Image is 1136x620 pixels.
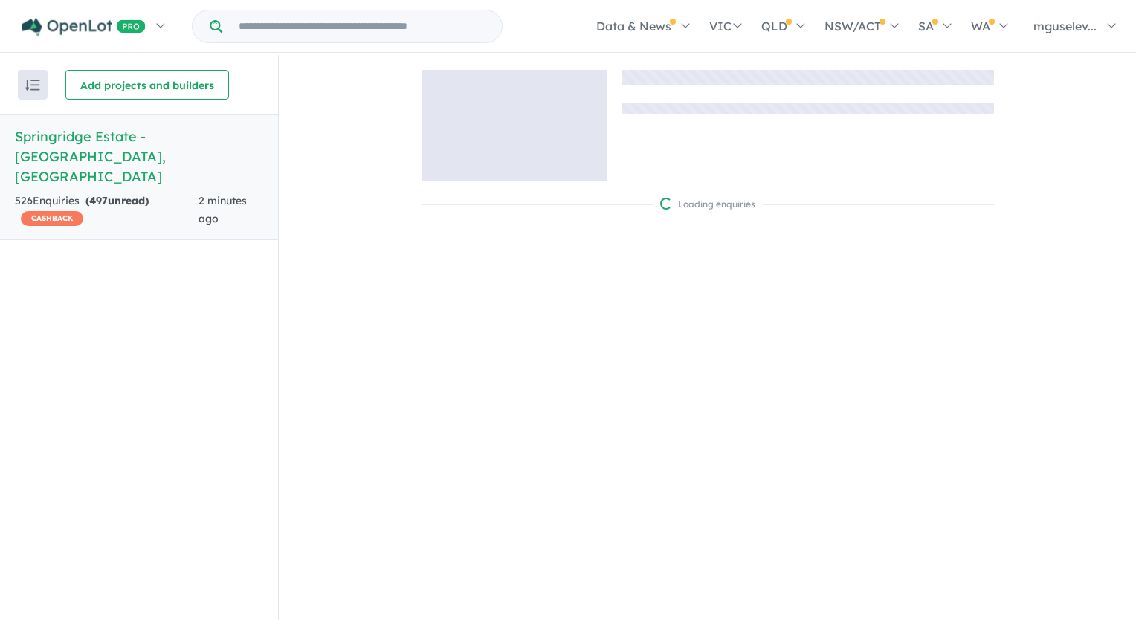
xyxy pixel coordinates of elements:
span: CASHBACK [21,211,83,226]
div: Loading enquiries [660,197,755,212]
strong: ( unread) [85,194,149,207]
span: 2 minutes ago [199,194,247,225]
span: mguselev... [1033,19,1097,33]
span: 497 [89,194,108,207]
div: 526 Enquir ies [15,193,199,228]
img: sort.svg [25,80,40,91]
h5: Springridge Estate - [GEOGRAPHIC_DATA] , [GEOGRAPHIC_DATA] [15,126,263,187]
input: Try estate name, suburb, builder or developer [225,10,499,42]
img: Openlot PRO Logo White [22,18,146,36]
button: Add projects and builders [65,70,229,100]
